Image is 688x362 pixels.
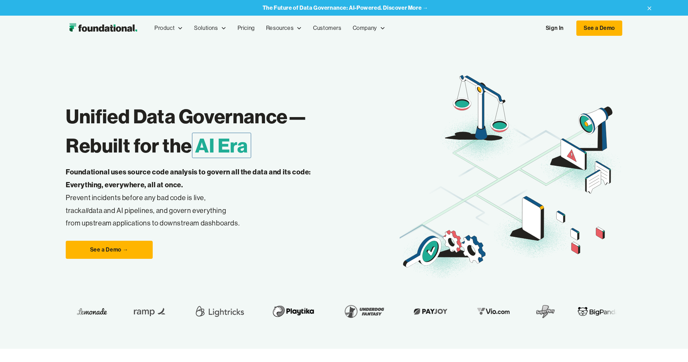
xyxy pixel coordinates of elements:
[232,17,261,40] a: Pricing
[66,21,141,35] a: home
[307,17,347,40] a: Customers
[66,21,141,35] img: Foundational Logo
[576,20,622,36] a: See a Demo
[66,102,400,160] h1: Unified Data Governance— Rebuilt for the
[82,206,89,215] em: all
[194,24,218,33] div: Solutions
[467,306,507,317] img: Vio.com
[263,4,429,11] strong: The Future of Data Governance: AI-Powered. Discover More →
[66,166,333,230] p: Prevent incidents before any bad code is live, track data and AI pipelines, and govern everything...
[192,133,251,158] span: AI Era
[347,17,391,40] div: Company
[539,21,571,35] a: Sign In
[403,306,445,317] img: Payjoy
[334,302,381,321] img: Underdog Fantasy
[187,302,240,321] img: Lightricks
[353,24,377,33] div: Company
[563,281,688,362] iframe: Chat Widget
[66,241,153,259] a: See a Demo →
[70,306,101,317] img: Lemonade
[261,17,307,40] div: Resources
[154,24,175,33] div: Product
[123,302,165,321] img: Ramp
[149,17,189,40] div: Product
[263,5,429,11] a: The Future of Data Governance: AI-Powered. Discover More →
[529,302,549,321] img: SuperPlay
[66,167,311,189] strong: Foundational uses source code analysis to govern all the data and its code: Everything, everywher...
[266,24,294,33] div: Resources
[189,17,232,40] div: Solutions
[262,302,312,321] img: Playtika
